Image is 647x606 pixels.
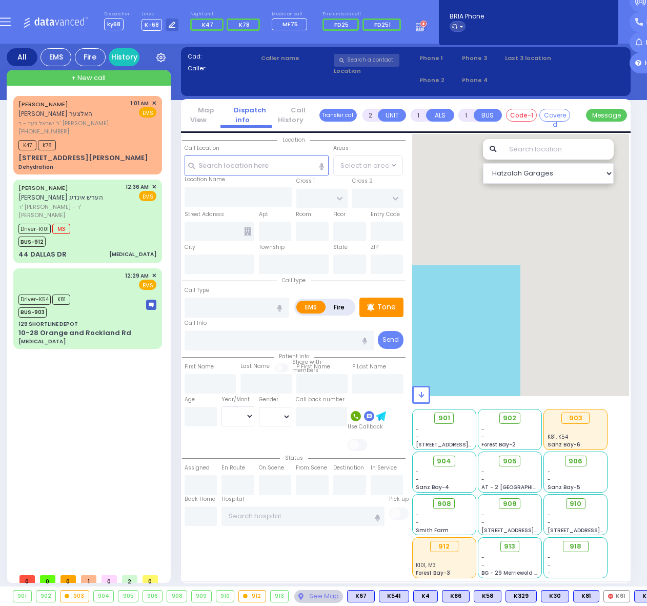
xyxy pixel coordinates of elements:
div: K30 [541,590,569,602]
span: - [481,468,484,476]
label: Destination [333,464,364,472]
span: BG - 29 Merriewold S. [481,569,539,577]
span: Status [280,454,308,462]
label: Medic on call [272,11,311,17]
span: ר' [PERSON_NAME] - ר' [PERSON_NAME] [18,203,122,220]
label: Last 3 location [505,54,564,63]
span: EMS [139,191,156,201]
span: Driver-K54 [18,295,51,305]
a: [PERSON_NAME] [18,184,68,192]
span: EMS [139,107,156,118]
span: Phone 1 [419,54,459,63]
label: Street Address [185,210,224,219]
span: Sanz Bay-4 [416,483,449,491]
span: ר' ישראל בער - ר' [PERSON_NAME] [18,119,127,128]
div: BLS [347,590,375,602]
span: - [548,468,551,476]
span: Forest Bay-2 [481,441,516,448]
input: Search hospital [221,506,385,526]
div: 904 [94,591,114,602]
span: + New call [71,73,106,83]
span: 918 [570,541,581,552]
div: K61 [603,590,630,602]
span: 2 [122,575,137,583]
label: EMS [296,301,326,314]
div: K81 [573,590,599,602]
span: 906 [569,456,582,466]
label: Call Location [185,144,219,152]
span: 901 [438,413,450,423]
p: Tone [377,302,396,312]
span: - [548,476,551,483]
img: message-box.svg [146,300,156,310]
label: Location [334,67,416,75]
label: City [185,243,195,251]
button: Message [586,109,627,122]
label: Fire [325,301,354,314]
div: 905 [118,591,138,602]
div: K58 [474,590,501,602]
span: K81, K54 [548,433,568,441]
span: K78 [38,140,56,150]
span: 1:01 AM [130,100,149,107]
span: BUS-912 [18,237,46,247]
span: 908 [437,499,451,509]
span: K81 [52,295,70,305]
span: [STREET_ADDRESS][PERSON_NAME] [548,526,644,534]
div: See map [294,590,342,603]
small: Share with [292,358,321,366]
label: Dispatcher [104,11,130,17]
span: 0 [40,575,55,583]
label: Floor [333,210,346,219]
span: Forest Bay-3 [416,569,450,577]
label: Night unit [190,11,264,17]
span: - [416,519,419,526]
label: Assigned [185,464,210,472]
span: - [481,433,484,441]
div: BLS [442,590,470,602]
div: Year/Month/Week/Day [221,396,254,404]
label: On Scene [259,464,284,472]
label: Fire units on call [322,11,405,17]
div: All [7,48,37,66]
span: ✕ [152,271,156,280]
label: P First Name [296,363,330,371]
span: MF75 [282,20,298,28]
span: ✕ [152,183,156,191]
div: 912 [239,591,266,602]
span: 1 [81,575,96,583]
span: FD251 [374,21,391,29]
span: FD25 [334,21,349,29]
div: 909 [192,591,211,602]
span: 913 [504,541,515,552]
span: Select an area [340,161,390,171]
label: Cross 2 [352,177,373,185]
label: Pick up [389,495,409,503]
span: Sanz Bay-5 [548,483,580,491]
span: 0 [60,575,76,583]
span: 904 [437,456,451,466]
span: 905 [503,456,517,466]
a: Call History [278,105,311,125]
span: - [416,511,419,519]
label: Hospital [221,495,244,503]
span: K78 [239,21,250,29]
span: ✕ [152,99,156,108]
div: [MEDICAL_DATA] [109,250,156,258]
div: K67 [347,590,375,602]
label: ZIP [371,243,378,251]
input: Search location here [185,155,329,175]
label: Use Callback [348,423,383,431]
div: 913 [271,591,289,602]
label: Entry Code [371,210,400,219]
label: In Service [371,464,397,472]
span: [PHONE_NUMBER] [18,127,69,135]
a: History [109,48,139,66]
span: Phone 4 [462,76,501,85]
span: Phone 2 [419,76,459,85]
span: K-68 [141,19,162,31]
div: BLS [506,590,537,602]
label: First Name [185,363,214,371]
label: Apt [259,210,268,219]
div: K86 [442,590,470,602]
